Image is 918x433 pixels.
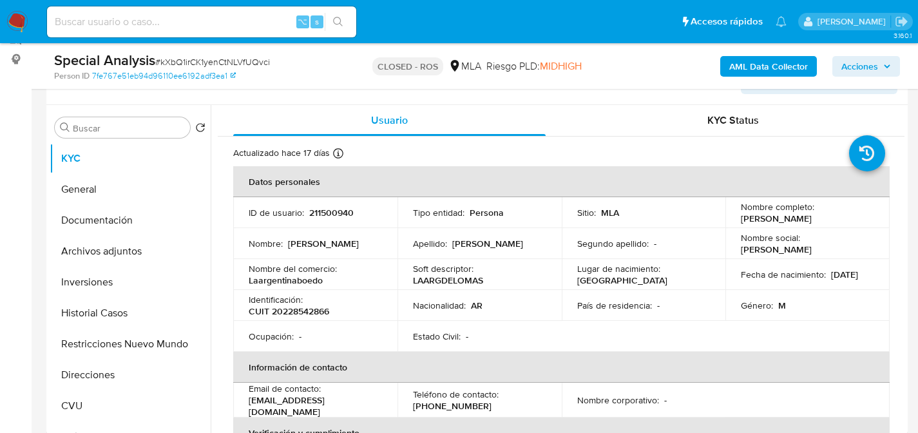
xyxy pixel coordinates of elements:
p: Persona [470,207,504,218]
span: MIDHIGH [540,59,582,73]
button: General [50,174,211,205]
p: - [466,331,468,342]
button: Acciones [832,56,900,77]
button: AML Data Collector [720,56,817,77]
button: KYC [50,143,211,174]
b: Special Analysis [54,50,155,70]
button: search-icon [325,13,351,31]
p: - [657,300,660,311]
p: ID de usuario : [249,207,304,218]
span: 3.160.1 [894,30,912,41]
p: Nacionalidad : [413,300,466,311]
button: Documentación [50,205,211,236]
p: [PERSON_NAME] [288,238,359,249]
p: M [778,300,786,311]
p: Nombre : [249,238,283,249]
p: Nombre completo : [741,201,814,213]
p: - [299,331,301,342]
input: Buscar [73,122,185,134]
p: [PERSON_NAME] [741,244,812,255]
p: 211500940 [309,207,354,218]
p: Apellido : [413,238,447,249]
p: [PERSON_NAME] [452,238,523,249]
b: AML Data Collector [729,56,808,77]
button: CVU [50,390,211,421]
p: [GEOGRAPHIC_DATA] [577,274,667,286]
th: Datos personales [233,166,890,197]
b: Person ID [54,70,90,82]
p: AR [471,300,483,311]
button: Volver al orden por defecto [195,122,206,137]
p: Estado Civil : [413,331,461,342]
span: # kXbQ1irCK1yenCtNLVfUQvci [155,55,270,68]
span: Usuario [371,113,408,128]
p: País de residencia : [577,300,652,311]
p: Laargentinaboedo [249,274,323,286]
p: Fecha de nacimiento : [741,269,826,280]
p: CLOSED - ROS [372,57,443,75]
p: Teléfono de contacto : [413,389,499,400]
a: Salir [895,15,908,28]
span: s [315,15,319,28]
p: [EMAIL_ADDRESS][DOMAIN_NAME] [249,394,377,418]
p: CUIT 20228542866 [249,305,329,317]
p: Segundo apellido : [577,238,649,249]
span: ⌥ [298,15,307,28]
p: Ocupación : [249,331,294,342]
p: Soft descriptor : [413,263,473,274]
input: Buscar usuario o caso... [47,14,356,30]
p: facundo.marin@mercadolibre.com [818,15,890,28]
p: Género : [741,300,773,311]
span: Acciones [841,56,878,77]
p: Nombre del comercio : [249,263,337,274]
p: Identificación : [249,294,303,305]
span: Accesos rápidos [691,15,763,28]
button: Direcciones [50,360,211,390]
p: Actualizado hace 17 días [233,147,330,159]
p: Nombre corporativo : [577,394,659,406]
p: Tipo entidad : [413,207,464,218]
p: LAARGDELOMAS [413,274,483,286]
p: [DATE] [831,269,858,280]
p: Sitio : [577,207,596,218]
span: Riesgo PLD: [486,59,582,73]
p: Lugar de nacimiento : [577,263,660,274]
a: Notificaciones [776,16,787,27]
p: [PERSON_NAME] [741,213,812,224]
button: Historial Casos [50,298,211,329]
p: MLA [601,207,619,218]
button: Buscar [60,122,70,133]
span: KYC Status [707,113,759,128]
p: - [664,394,667,406]
button: Archivos adjuntos [50,236,211,267]
p: - [654,238,656,249]
p: Nombre social : [741,232,800,244]
div: MLA [448,59,481,73]
p: Email de contacto : [249,383,321,394]
a: 7fe767e51eb94d96110ee6192adf3ea1 [92,70,236,82]
button: Inversiones [50,267,211,298]
p: [PHONE_NUMBER] [413,400,492,412]
th: Información de contacto [233,352,890,383]
button: Restricciones Nuevo Mundo [50,329,211,360]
